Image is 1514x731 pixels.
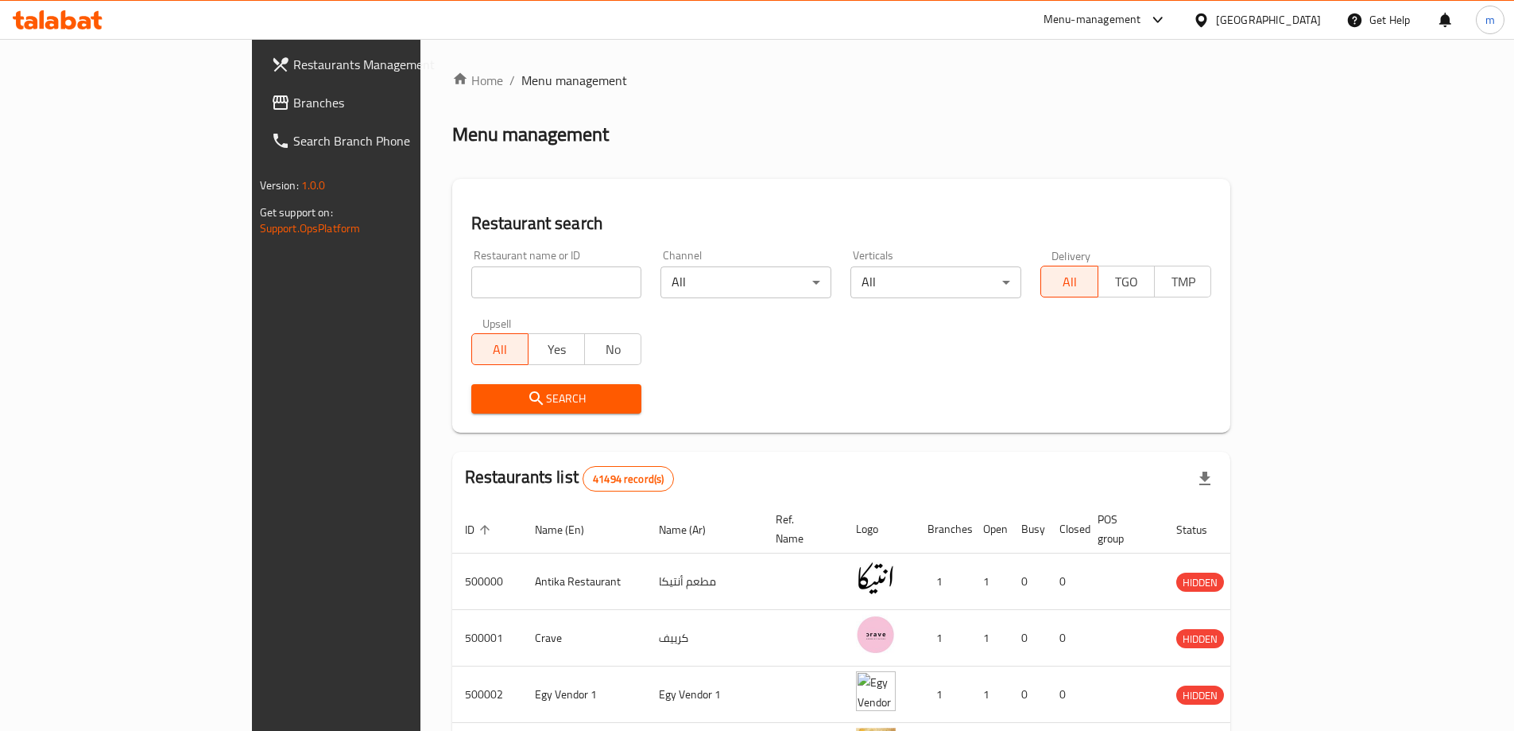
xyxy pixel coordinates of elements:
td: Egy Vendor 1 [522,667,646,723]
span: POS group [1098,510,1144,548]
img: Egy Vendor 1 [856,671,896,711]
label: Upsell [482,317,512,329]
th: Open [970,505,1009,554]
td: 0 [1047,554,1085,610]
div: All [850,266,1021,298]
td: 0 [1009,610,1047,667]
span: HIDDEN [1176,630,1224,648]
span: All [1047,270,1091,294]
label: Delivery [1051,250,1091,261]
a: Restaurants Management [258,45,505,84]
button: All [1040,266,1098,297]
th: Logo [843,505,915,554]
td: مطعم أنتيكا [646,554,763,610]
span: Name (Ar) [659,520,726,539]
button: All [471,333,529,365]
td: كرييف [646,610,763,667]
span: 1.0.0 [301,175,326,196]
span: TGO [1105,270,1148,294]
button: Yes [528,333,585,365]
span: Version: [260,175,299,196]
th: Closed [1047,505,1085,554]
th: Busy [1009,505,1047,554]
span: Menu management [521,71,627,90]
span: m [1485,11,1495,29]
td: Antika Restaurant [522,554,646,610]
th: Branches [915,505,970,554]
span: Name (En) [535,520,605,539]
button: No [584,333,641,365]
span: All [478,338,522,361]
span: Status [1176,520,1228,539]
td: 1 [915,667,970,723]
div: All [660,266,831,298]
td: 0 [1009,554,1047,610]
a: Branches [258,84,505,122]
div: HIDDEN [1176,629,1224,648]
div: Menu-management [1044,10,1141,29]
span: TMP [1161,270,1205,294]
span: 41494 record(s) [583,472,673,487]
span: Branches [293,93,492,112]
td: Crave [522,610,646,667]
h2: Menu management [452,122,609,147]
span: ID [465,520,495,539]
div: HIDDEN [1176,573,1224,592]
span: HIDDEN [1176,686,1224,705]
span: Get support on: [260,202,333,223]
td: 0 [1009,667,1047,723]
input: Search for restaurant name or ID.. [471,266,642,298]
td: 1 [915,554,970,610]
div: Total records count [583,466,674,492]
div: HIDDEN [1176,686,1224,705]
td: 0 [1047,667,1085,723]
span: Yes [535,338,579,361]
nav: breadcrumb [452,71,1231,90]
td: 1 [915,610,970,667]
li: / [509,71,515,90]
a: Search Branch Phone [258,122,505,160]
a: Support.OpsPlatform [260,218,361,239]
td: 0 [1047,610,1085,667]
button: Search [471,384,642,414]
span: Search Branch Phone [293,131,492,150]
td: 1 [970,610,1009,667]
span: No [591,338,635,361]
div: [GEOGRAPHIC_DATA] [1216,11,1321,29]
span: Search [484,389,629,409]
td: 1 [970,554,1009,610]
span: HIDDEN [1176,574,1224,592]
h2: Restaurant search [471,212,1212,235]
img: Crave [856,615,896,655]
h2: Restaurants list [465,465,675,492]
button: TGO [1098,266,1155,297]
span: Restaurants Management [293,55,492,74]
td: 1 [970,667,1009,723]
td: Egy Vendor 1 [646,667,763,723]
img: Antika Restaurant [856,558,896,598]
div: Export file [1186,460,1224,498]
span: Ref. Name [776,510,824,548]
button: TMP [1154,266,1211,297]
